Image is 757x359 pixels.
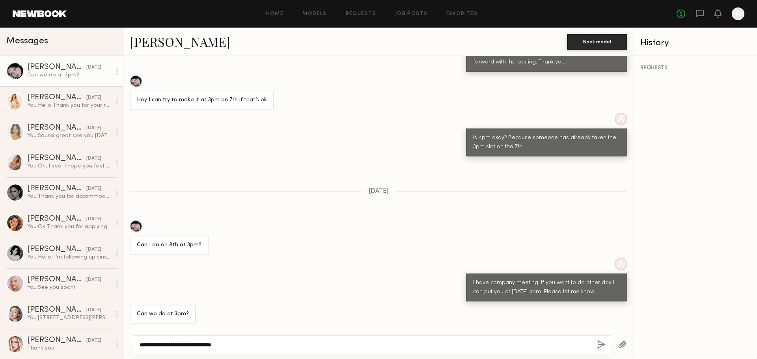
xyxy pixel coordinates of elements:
a: Favorites [446,11,477,17]
div: [PERSON_NAME] [27,185,86,193]
div: [PERSON_NAME] [27,337,86,344]
div: [PERSON_NAME] [27,63,86,71]
div: [PERSON_NAME] [27,246,86,253]
div: You: Hello, I’m following up since I haven’t received a response from you. I would appreciate it ... [27,253,111,261]
div: Can I do on 8th at 3pm? [137,241,201,250]
div: Is 4pm okay? Because someone has already taken the 3pm slot on the 7th. [473,134,620,152]
div: Can we do at 3pm? [137,310,189,319]
a: Models [302,11,326,17]
div: You: See you soon! [27,284,111,291]
span: [DATE] [369,188,389,195]
div: You: Sound great see you [DATE] 2pm. [27,132,111,140]
div: [PERSON_NAME] [27,124,86,132]
div: [PERSON_NAME] [27,215,86,223]
div: [DATE] [86,94,101,102]
div: I have company meeting. If you want to do other day I can put you at [DATE] 4pm. Please let me know. [473,279,620,297]
div: Thank you! [27,344,111,352]
a: A [732,7,744,20]
div: [PERSON_NAME] [27,94,86,102]
div: [PERSON_NAME] [27,276,86,284]
span: Messages [6,37,48,46]
div: [DATE] [86,64,101,71]
button: Book model [567,34,627,50]
div: You: Oh, I see. I hope you feel better. I can schedule you for [DATE] 4pm. Does that work for you? [27,162,111,170]
div: You: [STREET_ADDRESS][PERSON_NAME]. You are scheduled for casting [DATE] 3pm See you then. [27,314,111,322]
div: Can we do at 3pm? [27,71,111,79]
div: [PERSON_NAME] [27,154,86,162]
div: [DATE] [86,216,101,223]
div: [DATE] [86,276,101,284]
a: [PERSON_NAME] [130,33,230,50]
a: Job Posts [395,11,428,17]
div: [DATE] [86,337,101,344]
div: You: Hello Thank you for your reply. About [DATE] I can put you at 4pm. Is it work for you? [27,102,111,109]
a: Requests [346,11,376,17]
div: REQUESTS [640,65,751,71]
a: Home [266,11,284,17]
div: You: Thank you for accommodating the sudden change. Then I will schedule you for [DATE] 3pm. Than... [27,193,111,200]
div: [DATE] [86,246,101,253]
div: Hey I can try to make it at 3pm on 7th if that’s ok [137,96,267,105]
a: Book model [567,38,627,45]
div: History [640,39,751,48]
div: [DATE] [86,125,101,132]
div: [DATE] [86,155,101,162]
div: You: Ok Thank you for applying, have a great day. [27,223,111,231]
div: [DATE] [86,185,101,193]
div: [DATE] [86,307,101,314]
div: [PERSON_NAME] [27,306,86,314]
